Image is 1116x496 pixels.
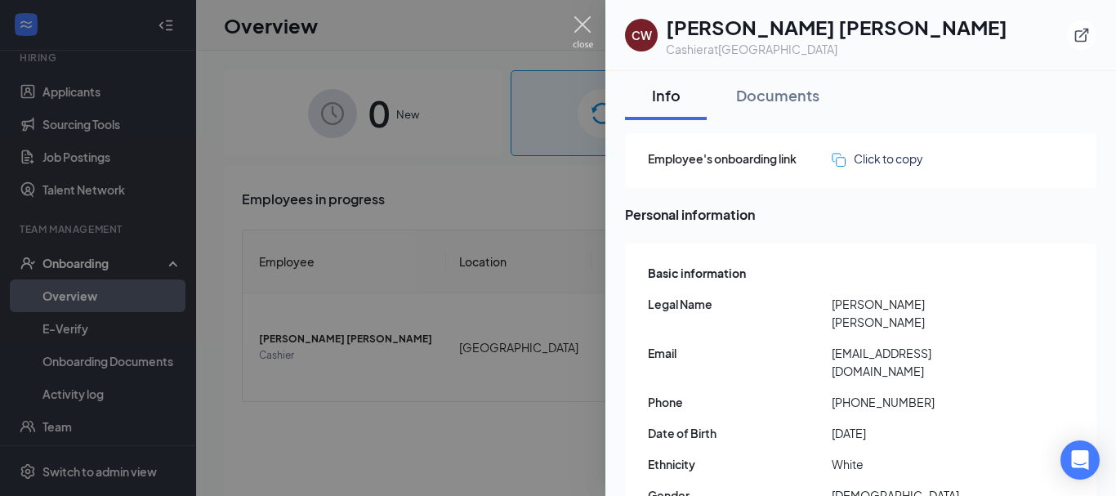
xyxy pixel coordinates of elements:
[736,85,819,105] div: Documents
[832,393,1016,411] span: [PHONE_NUMBER]
[832,153,846,167] img: click-to-copy.71757273a98fde459dfc.svg
[666,13,1007,41] h1: [PERSON_NAME] [PERSON_NAME]
[832,344,1016,380] span: [EMAIL_ADDRESS][DOMAIN_NAME]
[648,295,832,313] span: Legal Name
[648,344,832,362] span: Email
[632,27,652,43] div: CW
[1074,27,1090,43] svg: ExternalLink
[666,41,1007,57] div: Cashier at [GEOGRAPHIC_DATA]
[832,150,923,168] button: Click to copy
[641,85,690,105] div: Info
[648,455,832,473] span: Ethnicity
[1060,440,1100,480] div: Open Intercom Messenger
[1067,20,1096,50] button: ExternalLink
[625,204,1096,225] span: Personal information
[648,424,832,442] span: Date of Birth
[648,150,832,168] span: Employee's onboarding link
[832,455,1016,473] span: White
[832,424,1016,442] span: [DATE]
[648,393,832,411] span: Phone
[648,264,746,282] span: Basic information
[832,295,1016,331] span: [PERSON_NAME] [PERSON_NAME]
